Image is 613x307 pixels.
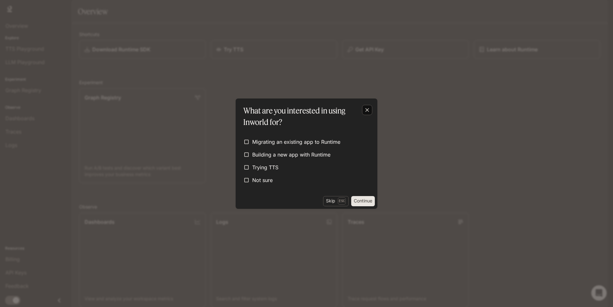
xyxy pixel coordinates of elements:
span: Building a new app with Runtime [252,151,330,158]
span: Trying TTS [252,164,278,171]
span: Migrating an existing app to Runtime [252,138,340,146]
span: Not sure [252,176,273,184]
button: SkipEsc [323,196,349,206]
p: Esc [338,197,346,204]
button: Continue [351,196,375,206]
p: What are you interested in using Inworld for? [243,105,367,128]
